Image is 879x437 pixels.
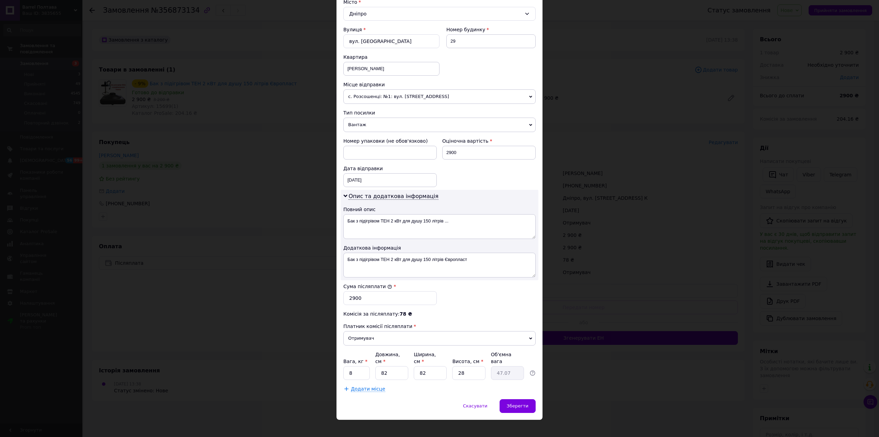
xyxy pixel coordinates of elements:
label: Сума післяплати [343,284,392,289]
span: Квартира [343,54,367,60]
textarea: Бак з підігрівом ТЕН 2 кВт для душу 150 літрів Європласт [343,253,536,277]
span: Місце відправки [343,82,385,87]
span: Зберегти [507,403,528,408]
label: Ширина, см [414,352,436,364]
textarea: Бак з підігрівом ТЕН 2 кВт для душу 150 літрів ... [343,214,536,239]
label: Довжина, см [375,352,400,364]
label: Висота, см [452,359,483,364]
div: Номер упаковки (не обов'язково) [343,138,437,144]
div: Дніпро [343,7,536,21]
span: с. Розсошенці: №1: вул. [STREET_ADDRESS] [343,89,536,104]
div: Комісія за післяплату: [343,310,536,317]
div: Повний опис [343,206,536,213]
label: Вулиця [343,27,362,32]
span: Додати місце [351,386,385,392]
span: Платник комісії післяплати [343,324,412,329]
div: Оціночна вартість [442,138,536,144]
span: Скасувати [463,403,487,408]
span: Тип посилки [343,110,375,116]
label: Вага, кг [343,359,367,364]
div: Об'ємна вага [491,351,524,365]
span: Отримувач [343,331,536,346]
span: Вантаж [343,118,536,132]
div: Дата відправки [343,165,437,172]
div: Додаткова інформація [343,244,536,251]
span: Номер будинку [446,27,485,32]
span: 78 ₴ [400,311,412,317]
span: Опис та додаткова інформація [349,193,438,200]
